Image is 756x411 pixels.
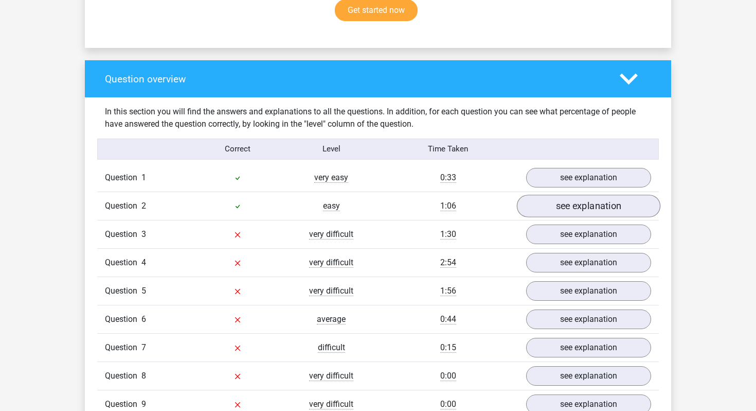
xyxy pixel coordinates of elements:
[309,286,353,296] span: very difficult
[526,225,651,244] a: see explanation
[141,314,146,324] span: 6
[141,173,146,182] span: 1
[526,310,651,329] a: see explanation
[323,201,340,211] span: easy
[440,201,456,211] span: 1:06
[517,195,660,217] a: see explanation
[309,258,353,268] span: very difficult
[440,399,456,409] span: 0:00
[141,371,146,381] span: 8
[141,201,146,211] span: 2
[318,342,345,353] span: difficult
[526,168,651,187] a: see explanation
[440,314,456,324] span: 0:44
[314,173,348,183] span: very easy
[440,258,456,268] span: 2:54
[105,341,141,354] span: Question
[284,143,378,155] div: Level
[105,172,141,184] span: Question
[317,314,346,324] span: average
[526,338,651,357] a: see explanation
[105,370,141,382] span: Question
[440,173,456,183] span: 0:33
[141,258,146,267] span: 4
[105,398,141,410] span: Question
[191,143,285,155] div: Correct
[309,399,353,409] span: very difficult
[105,73,604,85] h4: Question overview
[141,399,146,409] span: 9
[526,366,651,386] a: see explanation
[97,106,659,130] div: In this section you will find the answers and explanations to all the questions. In addition, for...
[105,200,141,212] span: Question
[440,371,456,381] span: 0:00
[141,229,146,239] span: 3
[309,229,353,239] span: very difficult
[440,342,456,353] span: 0:15
[440,286,456,296] span: 1:56
[309,371,353,381] span: very difficult
[105,285,141,297] span: Question
[105,313,141,326] span: Question
[141,286,146,296] span: 5
[105,256,141,269] span: Question
[378,143,518,155] div: Time Taken
[526,253,651,272] a: see explanation
[105,228,141,241] span: Question
[526,281,651,301] a: see explanation
[141,342,146,352] span: 7
[440,229,456,239] span: 1:30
